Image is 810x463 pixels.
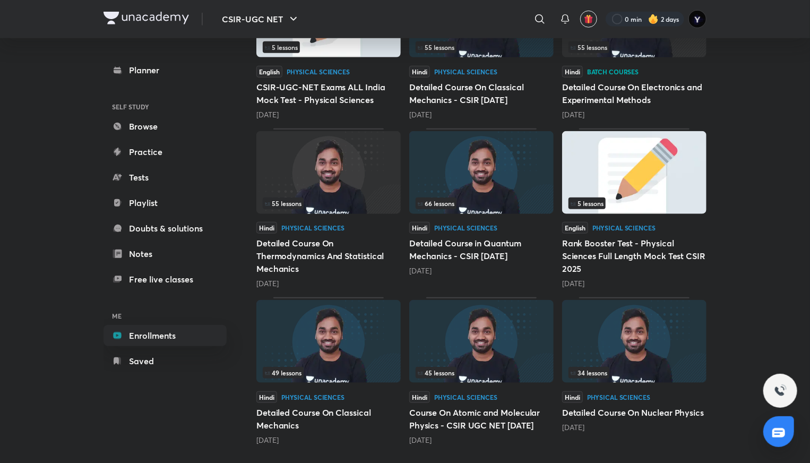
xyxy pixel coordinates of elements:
[104,167,227,188] a: Tests
[434,225,497,231] div: Physical Sciences
[416,198,547,209] div: left
[587,68,639,75] div: Batch courses
[584,14,593,24] img: avatar
[571,200,604,207] span: 5 lessons
[592,225,656,231] div: Physical Sciences
[562,81,706,106] h5: Detailed Course On Electronics and Experimental Methods
[104,59,227,81] a: Planner
[256,297,401,445] div: Detailed Course On Classical Mechanics
[409,109,554,120] div: 2 months ago
[263,367,394,379] div: infosection
[416,367,547,379] div: infocontainer
[688,10,706,28] img: Yedhukrishna Nambiar
[416,198,547,209] div: infosection
[104,98,227,116] h6: SELF STUDY
[263,198,394,209] div: left
[562,222,588,234] span: English
[418,370,454,376] span: 45 lessons
[409,435,554,445] div: 1 year ago
[568,367,700,379] div: infocontainer
[562,391,583,403] span: Hindi
[256,435,401,445] div: 11 months ago
[409,222,430,234] span: Hindi
[104,350,227,372] a: Saved
[580,11,597,28] button: avatar
[265,200,301,207] span: 55 lessons
[562,406,706,419] h5: Detailed Course On Nuclear Physics
[416,41,547,53] div: left
[256,109,401,120] div: 1 month ago
[409,300,554,383] img: Thumbnail
[409,131,554,214] img: Thumbnail
[256,66,282,78] span: English
[256,128,401,289] div: Detailed Course On Thermodynamics And Statistical Mechanics
[418,200,454,207] span: 66 lessons
[104,192,227,213] a: Playlist
[418,44,454,50] span: 55 lessons
[416,41,547,53] div: infocontainer
[263,41,394,53] div: left
[568,198,700,209] div: infosection
[774,384,787,397] img: ttu
[568,41,700,53] div: infocontainer
[568,367,700,379] div: left
[104,307,227,325] h6: ME
[263,198,394,209] div: infocontainer
[104,243,227,264] a: Notes
[104,269,227,290] a: Free live classes
[287,68,350,75] div: Physical Sciences
[104,12,189,24] img: Company Logo
[256,300,401,383] img: Thumbnail
[568,41,700,53] div: infosection
[416,41,547,53] div: infosection
[263,198,394,209] div: infosection
[409,406,554,432] h5: Course On Atomic and Molecular Physics - CSIR UGC NET [DATE]
[416,367,547,379] div: left
[409,237,554,262] h5: Detailed Course in Quantum Mechanics - CSIR [DATE]
[104,325,227,346] a: Enrollments
[562,109,706,120] div: 3 months ago
[434,394,497,400] div: Physical Sciences
[409,128,554,289] div: Detailed Course in Quantum Mechanics - CSIR Jun'25
[104,12,189,27] a: Company Logo
[265,370,301,376] span: 49 lessons
[216,8,306,30] button: CSIR-UGC NET
[562,128,706,289] div: Rank Booster Test - Physical Sciences Full Length Mock Test CSIR 2025
[256,81,401,106] h5: CSIR-UGC-NET Exams ALL India Mock Test - Physical Sciences
[256,391,277,403] span: Hindi
[409,66,430,78] span: Hindi
[562,300,706,383] img: Thumbnail
[256,237,401,275] h5: Detailed Course On Thermodynamics And Statistical Mechanics
[568,198,700,209] div: infocontainer
[256,222,277,234] span: Hindi
[416,367,547,379] div: infosection
[648,14,659,24] img: streak
[263,367,394,379] div: infocontainer
[104,116,227,137] a: Browse
[263,41,394,53] div: infosection
[104,218,227,239] a: Doubts & solutions
[409,391,430,403] span: Hindi
[281,225,344,231] div: Physical Sciences
[409,297,554,445] div: Course On Atomic and Molecular Physics - CSIR UGC NET Dec 2024
[434,68,497,75] div: Physical Sciences
[409,265,554,276] div: 5 months ago
[571,44,607,50] span: 55 lessons
[562,297,706,445] div: Detailed Course On Nuclear Physics
[562,66,583,78] span: Hindi
[562,131,706,214] img: Thumbnail
[281,394,344,400] div: Physical Sciences
[587,394,650,400] div: Physical Sciences
[265,44,298,50] span: 5 lessons
[562,237,706,275] h5: Rank Booster Test - Physical Sciences Full Length Mock Test CSIR 2025
[571,370,607,376] span: 34 lessons
[409,81,554,106] h5: Detailed Course On Classical Mechanics - CSIR [DATE]
[104,141,227,162] a: Practice
[562,422,706,433] div: 1 year ago
[256,406,401,432] h5: Detailed Course On Classical Mechanics
[256,278,401,289] div: 4 months ago
[263,367,394,379] div: left
[568,41,700,53] div: left
[256,131,401,214] img: Thumbnail
[568,198,700,209] div: left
